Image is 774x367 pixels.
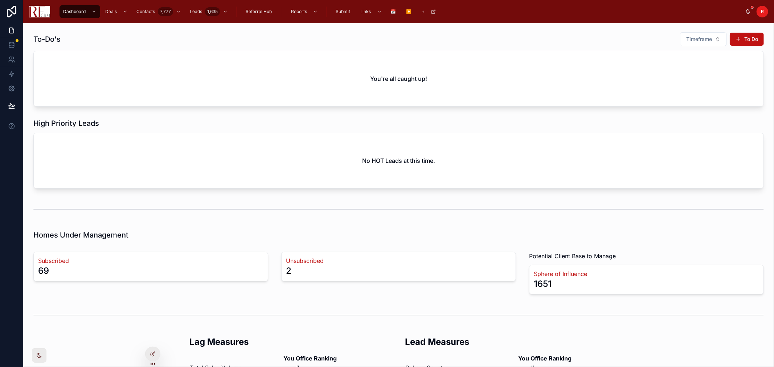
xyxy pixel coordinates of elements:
a: Submit [332,5,355,18]
span: Leads [190,9,202,15]
span: Reports [291,9,307,15]
a: 📅 [387,5,401,18]
a: Sphere of Influence [534,269,759,278]
span: Links [360,9,371,15]
a: Leads1,635 [186,5,232,18]
span: Contacts [136,9,155,15]
h2: Lag Measures [190,336,392,348]
th: You [283,354,295,363]
h1: To-Do's [33,34,61,44]
div: scrollable content [56,4,745,20]
h2: Lead Measures [405,336,608,348]
a: Contacts7,777 [133,5,185,18]
th: Office Ranking [296,354,337,363]
span: Referral Hub [246,9,272,15]
span: Deals [105,9,117,15]
th: Office Ranking [531,354,572,363]
span: + [422,9,425,15]
span: R [761,9,764,15]
img: App logo [29,6,50,17]
span: ▶️ [406,9,412,15]
div: 7,777 [158,7,173,16]
span: 📅 [391,9,396,15]
button: Select Button [680,32,727,46]
a: Deals [102,5,131,18]
a: Links [357,5,386,18]
h2: You're all caught up! [370,74,427,83]
a: Unsubscribed [286,256,511,265]
h2: No HOT Leads at this time. [362,156,435,165]
a: Subscribed [38,256,263,265]
a: Dashboard [60,5,100,18]
h1: Homes Under Management [33,230,128,240]
a: + [418,5,440,18]
div: 69 [38,265,49,277]
span: Dashboard [63,9,86,15]
a: ▶️ [403,5,417,18]
div: 1651 [534,278,552,290]
div: 2 [286,265,291,277]
span: Timeframe [686,36,712,43]
a: Reports [287,5,322,18]
a: Referral Hub [242,5,277,18]
button: To Do [730,33,764,46]
div: 1,635 [205,7,220,16]
span: Potential Client Base to Manage [529,252,616,260]
th: You [518,354,530,363]
span: Submit [336,9,350,15]
h1: High Priority Leads [33,118,99,128]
